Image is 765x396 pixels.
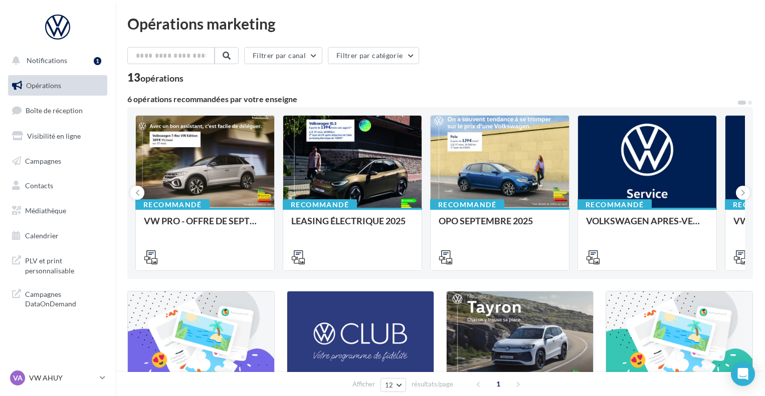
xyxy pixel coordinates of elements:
a: Contacts [6,175,109,196]
div: Open Intercom Messenger [731,362,755,386]
a: Campagnes [6,151,109,172]
span: Calendrier [25,231,59,240]
span: Visibilité en ligne [27,132,81,140]
button: Filtrer par catégorie [328,47,419,64]
div: 6 opérations recommandées par votre enseigne [127,95,737,103]
div: 13 [127,72,183,83]
div: Recommandé [283,199,357,210]
a: Campagnes DataOnDemand [6,283,109,313]
span: Boîte de réception [26,106,83,115]
span: VA [13,373,23,383]
div: VW PRO - OFFRE DE SEPTEMBRE 25 [144,216,266,236]
span: 12 [385,381,394,389]
span: Opérations [26,81,61,90]
div: Recommandé [430,199,504,210]
a: Médiathèque [6,200,109,221]
div: Recommandé [135,199,210,210]
span: Campagnes DataOnDemand [25,287,103,309]
div: OPO SEPTEMBRE 2025 [439,216,561,236]
button: 12 [380,378,406,392]
p: VW AHUY [29,373,96,383]
span: résultats/page [412,379,453,389]
span: Campagnes [25,156,61,165]
a: Visibilité en ligne [6,126,109,147]
span: 1 [490,376,506,392]
a: Opérations [6,75,109,96]
div: VOLKSWAGEN APRES-VENTE [586,216,708,236]
button: Notifications 1 [6,50,105,71]
a: VA VW AHUY [8,368,107,387]
div: Opérations marketing [127,16,753,31]
span: Contacts [25,181,53,190]
div: opérations [140,74,183,83]
a: Calendrier [6,225,109,246]
button: Filtrer par canal [244,47,322,64]
span: Médiathèque [25,206,66,215]
div: 1 [94,57,101,65]
div: LEASING ÉLECTRIQUE 2025 [291,216,414,236]
a: Boîte de réception [6,100,109,121]
span: Notifications [27,56,67,65]
span: Afficher [352,379,375,389]
span: PLV et print personnalisable [25,254,103,275]
a: PLV et print personnalisable [6,250,109,279]
div: Recommandé [578,199,652,210]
